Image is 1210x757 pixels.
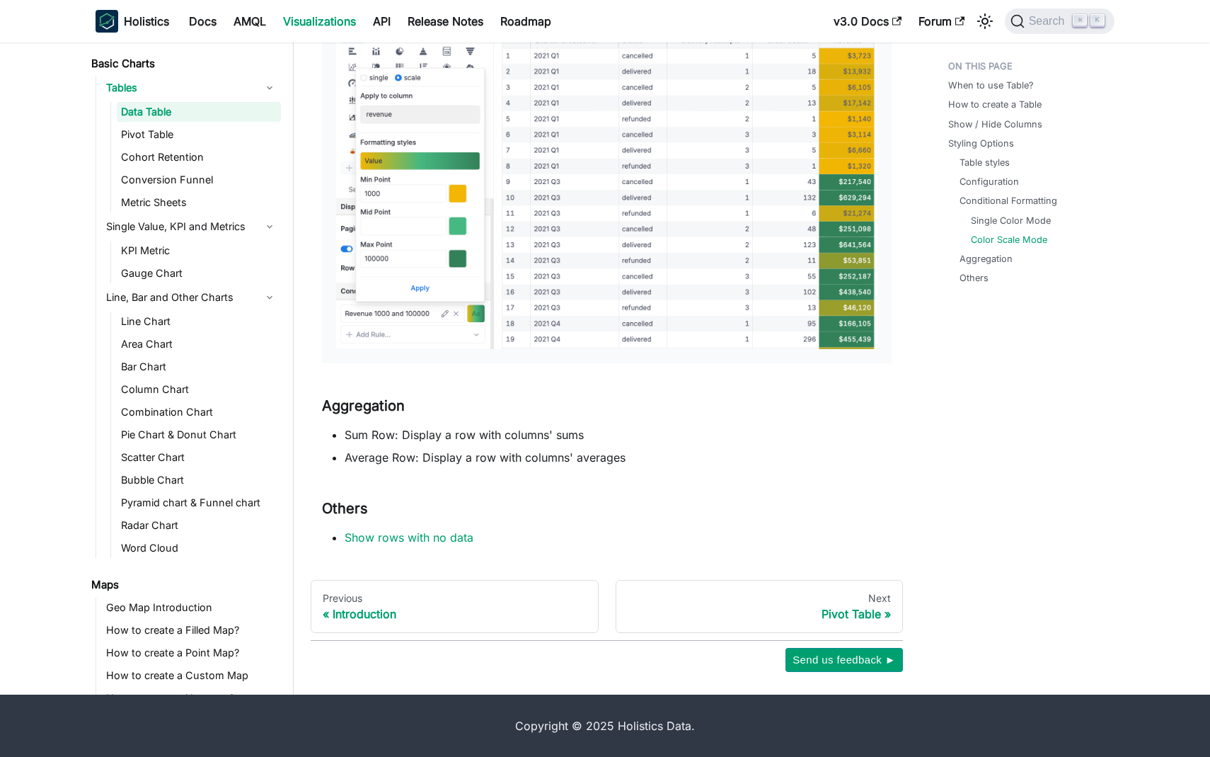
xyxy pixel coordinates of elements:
[948,118,1042,131] a: Show / Hide Columns
[1005,8,1114,34] button: Search (Command+K)
[87,575,281,595] a: Maps
[102,643,281,663] a: How to create a Point Map?
[960,271,989,285] a: Others
[399,10,492,33] a: Release Notes
[322,500,892,518] h3: Others
[960,175,1019,188] a: Configuration
[971,233,1047,246] a: Color Scale Mode
[960,252,1013,266] a: Aggregation
[117,125,281,144] a: Pivot Table
[102,666,281,685] a: How to create a Custom Map
[322,397,892,415] h3: Aggregation
[117,402,281,422] a: Combination Chart
[117,241,281,261] a: KPI Metric
[102,620,281,640] a: How to create a Filled Map?
[345,530,473,545] a: Show rows with no data
[180,10,225,33] a: Docs
[102,76,281,99] a: Tables
[117,470,281,490] a: Bubble Chart
[311,580,903,634] nav: Docs pages
[102,598,281,617] a: Geo Map Introduction
[155,717,1055,734] div: Copyright © 2025 Holistics Data.
[960,194,1057,207] a: Conditional Formatting
[628,607,892,621] div: Pivot Table
[275,10,364,33] a: Visualizations
[117,312,281,331] a: Line Chart
[323,607,587,621] div: Introduction
[948,98,1042,111] a: How to create a Table
[117,147,281,167] a: Cohort Retention
[124,13,169,30] b: Holistics
[364,10,399,33] a: API
[102,688,281,708] a: How to create a Heatmap?
[785,648,903,672] button: Send us feedback ►
[102,286,281,309] a: Line, Bar and Other Charts
[117,357,281,377] a: Bar Chart
[117,493,281,513] a: Pyramid chart & Funnel chart
[311,580,599,634] a: PreviousIntroduction
[102,215,281,238] a: Single Value, KPI and Metrics
[117,170,281,190] a: Conversion Funnel
[345,449,892,466] li: Average Row: Display a row with columns' averages
[974,10,996,33] button: Switch between dark and light mode (currently light mode)
[948,79,1034,92] a: When to use Table?
[87,54,281,74] a: Basic Charts
[117,102,281,122] a: Data Table
[1090,14,1105,27] kbd: K
[117,425,281,445] a: Pie Chart & Donut Chart
[616,580,904,634] a: NextPivot Table
[117,448,281,467] a: Scatter Chart
[492,10,560,33] a: Roadmap
[117,538,281,558] a: Word Cloud
[345,426,892,443] li: Sum Row: Display a row with columns' sums
[117,334,281,354] a: Area Chart
[117,193,281,212] a: Metric Sheets
[793,651,896,669] span: Send us feedback ►
[1025,15,1073,28] span: Search
[117,380,281,399] a: Column Chart
[1073,14,1087,27] kbd: ⌘
[960,156,1010,169] a: Table styles
[628,592,892,605] div: Next
[96,10,169,33] a: HolisticsHolistics
[910,10,973,33] a: Forum
[117,516,281,535] a: Radar Chart
[825,10,910,33] a: v3.0 Docs
[971,214,1051,227] a: Single Color Mode
[96,10,118,33] img: Holistics
[948,137,1014,150] a: Styling Options
[323,592,587,605] div: Previous
[225,10,275,33] a: AMQL
[117,263,281,283] a: Gauge Chart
